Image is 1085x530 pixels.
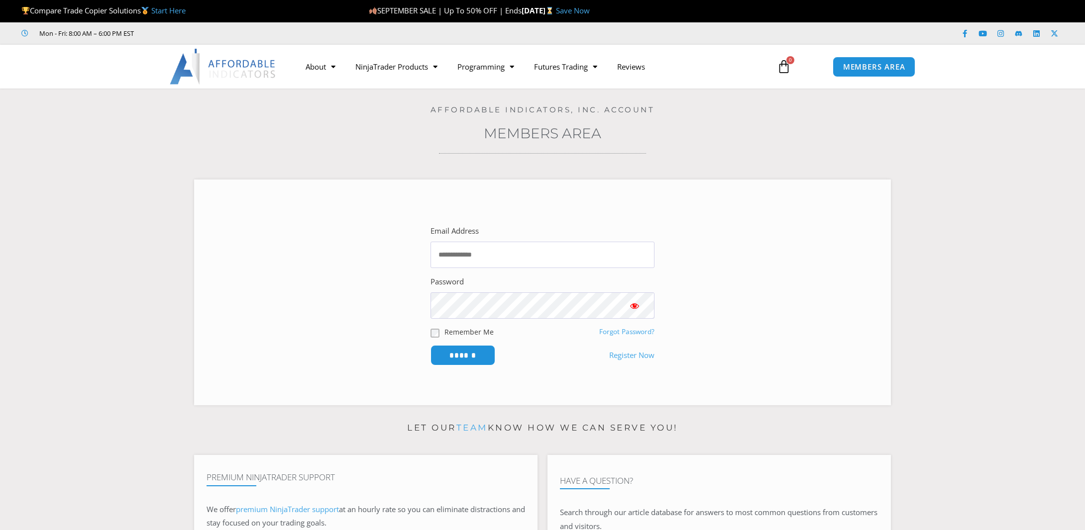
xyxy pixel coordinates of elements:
a: About [296,55,345,78]
img: 🏆 [22,7,29,14]
a: Programming [447,55,524,78]
span: at an hourly rate so you can eliminate distractions and stay focused on your trading goals. [207,504,525,528]
span: Mon - Fri: 8:00 AM – 6:00 PM EST [37,27,134,39]
img: 🍂 [369,7,377,14]
p: Let our know how we can serve you! [194,420,891,436]
iframe: Customer reviews powered by Trustpilot [148,28,297,38]
a: Save Now [556,5,590,15]
span: 0 [786,56,794,64]
a: NinjaTrader Products [345,55,447,78]
img: ⌛ [546,7,553,14]
a: team [456,423,488,433]
label: Email Address [431,224,479,238]
a: Register Now [609,349,654,362]
img: LogoAI | Affordable Indicators – NinjaTrader [170,49,277,85]
span: MEMBERS AREA [843,63,905,71]
a: Affordable Indicators, Inc. Account [431,105,655,114]
span: Compare Trade Copier Solutions [21,5,186,15]
label: Password [431,275,464,289]
a: premium NinjaTrader support [236,504,339,514]
label: Remember Me [444,327,494,337]
span: SEPTEMBER SALE | Up To 50% OFF | Ends [369,5,522,15]
a: Members Area [484,125,601,142]
a: MEMBERS AREA [833,57,916,77]
button: Show password [615,292,654,319]
a: Reviews [607,55,655,78]
img: 🥇 [141,7,149,14]
h4: Have A Question? [560,476,878,486]
a: Forgot Password? [599,327,654,336]
h4: Premium NinjaTrader Support [207,472,525,482]
strong: [DATE] [522,5,556,15]
a: Start Here [151,5,186,15]
a: Futures Trading [524,55,607,78]
a: 0 [762,52,806,81]
nav: Menu [296,55,765,78]
span: We offer [207,504,236,514]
